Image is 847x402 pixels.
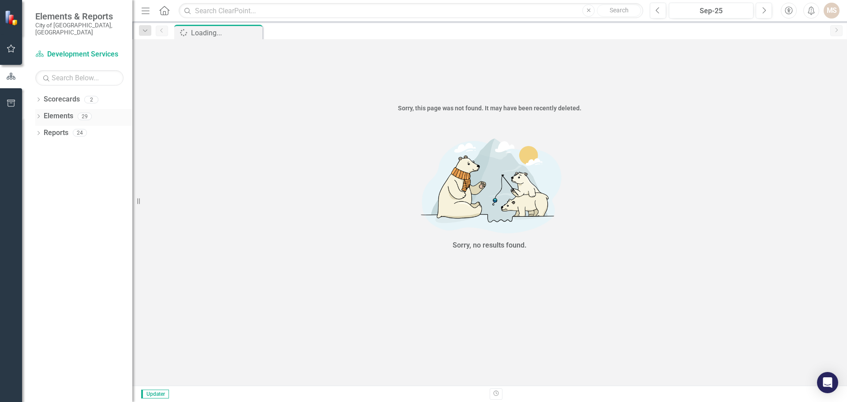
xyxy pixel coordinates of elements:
span: Elements & Reports [35,11,124,22]
div: Sorry, no results found. [453,240,527,251]
a: Development Services [35,49,124,60]
div: Loading... [191,27,260,38]
a: Elements [44,111,73,121]
div: Sorry, this page was not found. It may have been recently deleted. [132,104,847,113]
span: Search [610,7,629,14]
a: Reports [44,128,68,138]
img: No results found [357,131,622,238]
input: Search ClearPoint... [179,3,643,19]
button: Search [597,4,641,17]
button: Sep-25 [669,3,753,19]
div: Open Intercom Messenger [817,372,838,393]
div: 29 [78,113,92,120]
a: Scorecards [44,94,80,105]
div: 24 [73,129,87,137]
button: MS [824,3,840,19]
small: City of [GEOGRAPHIC_DATA], [GEOGRAPHIC_DATA] [35,22,124,36]
img: ClearPoint Strategy [4,10,20,26]
div: Sep-25 [672,6,750,16]
span: Updater [141,390,169,398]
div: 2 [84,96,98,103]
input: Search Below... [35,70,124,86]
